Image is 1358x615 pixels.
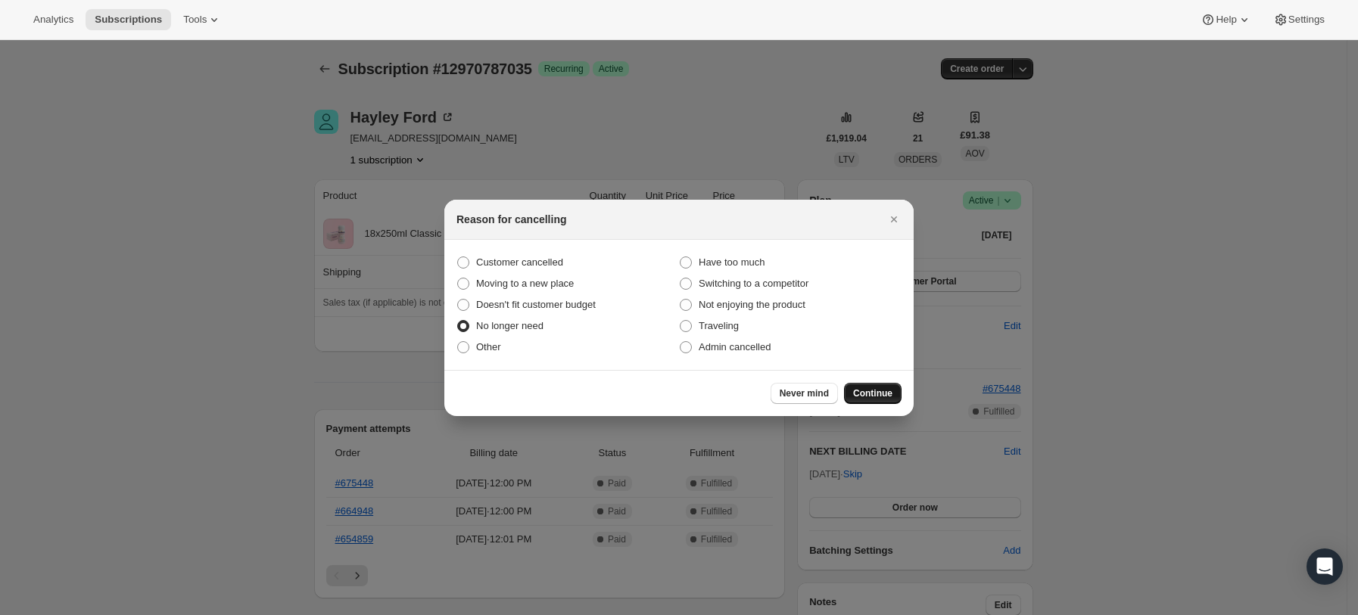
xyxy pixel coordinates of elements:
[699,278,808,289] span: Switching to a competitor
[1264,9,1334,30] button: Settings
[780,387,829,399] span: Never mind
[1288,14,1325,26] span: Settings
[95,14,162,26] span: Subscriptions
[771,383,838,404] button: Never mind
[1307,548,1343,585] div: Open Intercom Messenger
[183,14,207,26] span: Tools
[853,387,892,399] span: Continue
[24,9,83,30] button: Analytics
[456,212,566,227] h2: Reason for cancelling
[476,278,574,289] span: Moving to a new place
[476,341,501,353] span: Other
[699,256,765,268] span: Have too much
[844,383,902,404] button: Continue
[33,14,73,26] span: Analytics
[86,9,171,30] button: Subscriptions
[476,320,544,331] span: No longer need
[1216,14,1236,26] span: Help
[699,320,739,331] span: Traveling
[699,341,771,353] span: Admin cancelled
[476,256,563,268] span: Customer cancelled
[883,209,905,230] button: Close
[699,299,805,310] span: Not enjoying the product
[476,299,596,310] span: Doesn't fit customer budget
[1191,9,1260,30] button: Help
[174,9,231,30] button: Tools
